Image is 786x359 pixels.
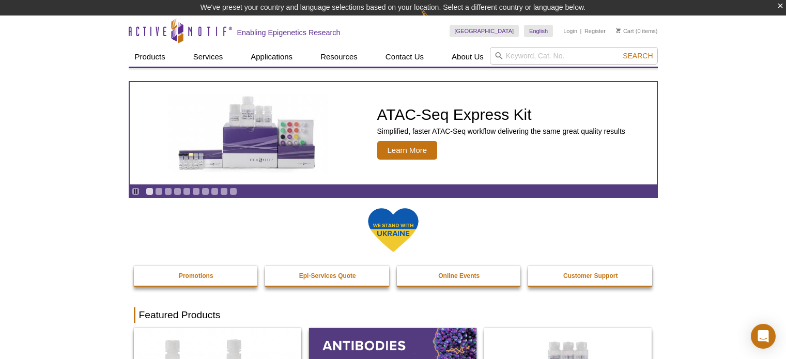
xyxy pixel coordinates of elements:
a: Go to slide 7 [202,188,209,195]
a: Cart [616,27,634,35]
a: English [524,25,553,37]
a: Go to slide 8 [211,188,219,195]
li: | [580,25,582,37]
a: Applications [244,47,299,67]
h2: ATAC-Seq Express Kit [377,107,625,122]
a: Epi-Services Quote [265,266,390,286]
p: Simplified, faster ATAC-Seq workflow delivering the same great quality results [377,127,625,136]
a: Resources [314,47,364,67]
a: [GEOGRAPHIC_DATA] [450,25,519,37]
strong: Customer Support [563,272,618,279]
div: Open Intercom Messenger [751,324,776,349]
a: Register [584,27,606,35]
a: Promotions [134,266,259,286]
a: Go to slide 1 [146,188,153,195]
span: Search [623,52,653,60]
a: Go to slide 2 [155,188,163,195]
img: We Stand With Ukraine [367,207,419,253]
button: Search [620,51,656,60]
h2: Featured Products [134,307,653,323]
a: Go to slide 5 [183,188,191,195]
a: Go to slide 10 [229,188,237,195]
a: Customer Support [528,266,653,286]
img: Change Here [421,8,448,32]
a: About Us [445,47,490,67]
strong: Online Events [438,272,480,279]
img: ATAC-Seq Express Kit [163,94,333,173]
li: (0 items) [616,25,658,37]
a: Services [187,47,229,67]
h2: Enabling Epigenetics Research [237,28,341,37]
strong: Epi-Services Quote [299,272,356,279]
article: ATAC-Seq Express Kit [130,82,657,184]
a: Go to slide 6 [192,188,200,195]
strong: Promotions [179,272,213,279]
a: Login [563,27,577,35]
a: Contact Us [379,47,430,67]
img: Your Cart [616,28,621,33]
input: Keyword, Cat. No. [490,47,658,65]
a: Products [129,47,172,67]
a: Toggle autoplay [132,188,140,195]
a: Go to slide 4 [174,188,181,195]
a: Online Events [397,266,522,286]
span: Learn More [377,141,438,160]
a: Go to slide 9 [220,188,228,195]
a: ATAC-Seq Express Kit ATAC-Seq Express Kit Simplified, faster ATAC-Seq workflow delivering the sam... [130,82,657,184]
a: Go to slide 3 [164,188,172,195]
